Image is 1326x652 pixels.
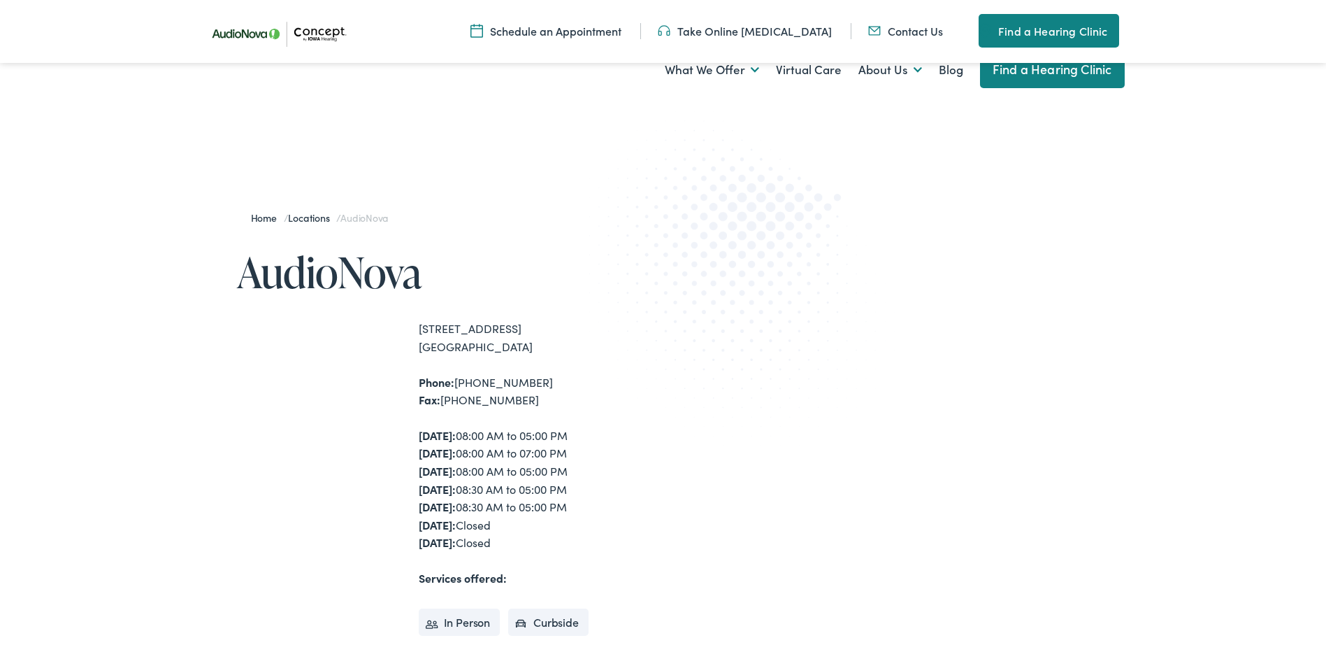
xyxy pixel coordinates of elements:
[979,22,991,39] img: utility icon
[419,445,456,460] strong: [DATE]:
[251,211,389,225] span: / /
[776,44,842,96] a: Virtual Care
[237,249,663,295] h1: AudioNova
[858,44,922,96] a: About Us
[419,320,663,355] div: [STREET_ADDRESS] [GEOGRAPHIC_DATA]
[658,23,670,38] img: utility icon
[288,211,336,225] a: Locations
[419,499,456,514] strong: [DATE]:
[419,374,454,390] strong: Phone:
[979,14,1118,48] a: Find a Hearing Clinic
[508,609,589,637] li: Curbside
[665,44,759,96] a: What We Offer
[419,374,663,409] div: [PHONE_NUMBER] [PHONE_NUMBER]
[419,517,456,532] strong: [DATE]:
[939,44,963,96] a: Blog
[658,23,832,38] a: Take Online [MEDICAL_DATA]
[419,427,663,552] div: 08:00 AM to 05:00 PM 08:00 AM to 07:00 PM 08:00 AM to 05:00 PM 08:30 AM to 05:00 PM 08:30 AM to 0...
[340,211,388,225] span: AudioNova
[868,23,881,38] img: utility icon
[868,23,943,38] a: Contact Us
[470,23,621,38] a: Schedule an Appointment
[470,23,483,38] img: A calendar icon to schedule an appointment at Concept by Iowa Hearing.
[419,570,507,586] strong: Services offered:
[980,50,1125,88] a: Find a Hearing Clinic
[251,211,284,225] a: Home
[419,427,456,443] strong: [DATE]:
[419,481,456,497] strong: [DATE]:
[419,609,500,637] li: In Person
[419,463,456,479] strong: [DATE]:
[419,534,456,550] strong: [DATE]:
[419,392,440,407] strong: Fax:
